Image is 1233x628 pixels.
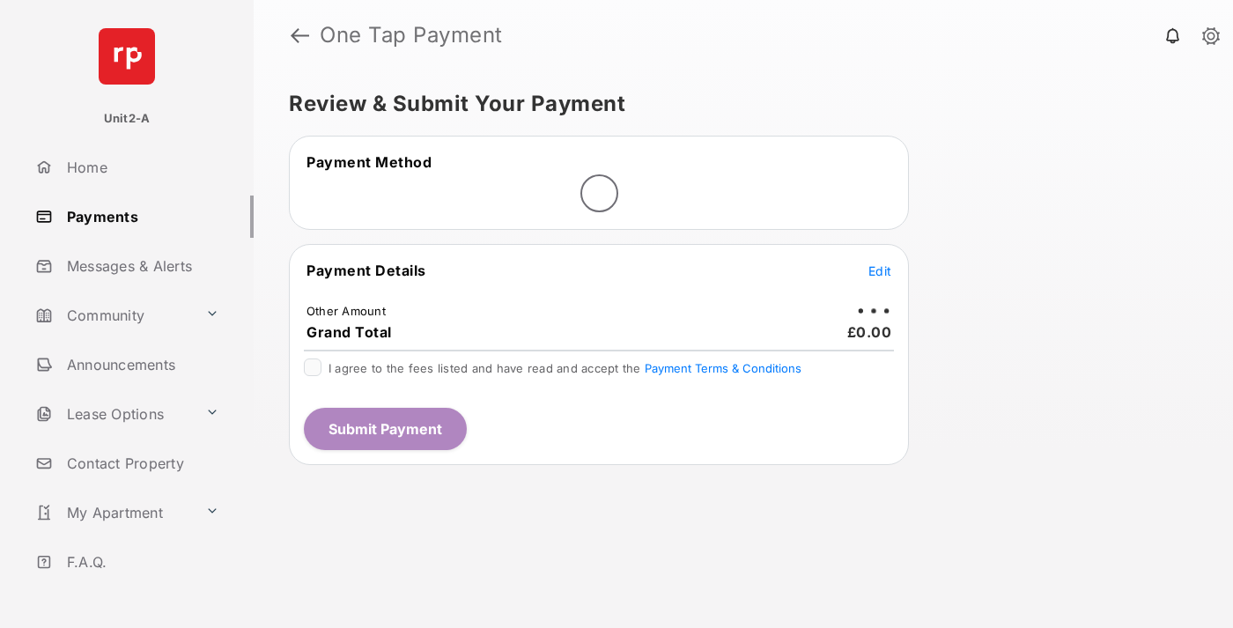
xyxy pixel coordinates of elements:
[28,393,198,435] a: Lease Options
[306,303,387,319] td: Other Amount
[104,110,151,128] p: Unit2-A
[645,361,801,375] button: I agree to the fees listed and have read and accept the
[28,344,254,386] a: Announcements
[847,323,892,341] span: £0.00
[320,25,503,46] strong: One Tap Payment
[306,262,426,279] span: Payment Details
[289,93,1184,115] h5: Review & Submit Your Payment
[28,491,198,534] a: My Apartment
[306,153,432,171] span: Payment Method
[28,294,198,336] a: Community
[868,262,891,279] button: Edit
[28,245,254,287] a: Messages & Alerts
[306,323,392,341] span: Grand Total
[99,28,155,85] img: svg+xml;base64,PHN2ZyB4bWxucz0iaHR0cDovL3d3dy53My5vcmcvMjAwMC9zdmciIHdpZHRoPSI2NCIgaGVpZ2h0PSI2NC...
[304,408,467,450] button: Submit Payment
[28,196,254,238] a: Payments
[329,361,801,375] span: I agree to the fees listed and have read and accept the
[28,146,254,188] a: Home
[28,541,254,583] a: F.A.Q.
[28,442,254,484] a: Contact Property
[868,263,891,278] span: Edit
